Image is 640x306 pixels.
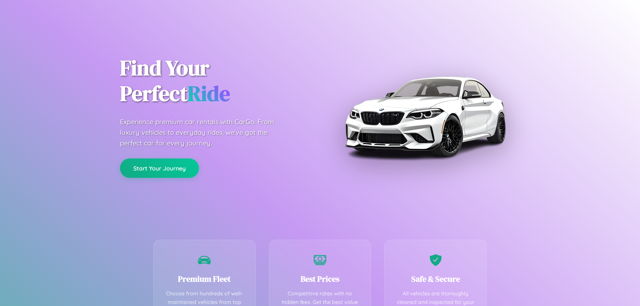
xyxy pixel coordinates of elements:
[120,158,199,178] button: Start Your Journey
[279,273,361,284] h3: Best Prices
[120,117,287,149] p: Experience premium car rentals with CarGo. From luxury vehicles to everyday rides, we've got the ...
[188,79,230,108] span: Ride
[342,33,508,200] img: Premium BMW car rental vehicle
[395,273,476,284] h3: Safe & Secure
[164,273,245,284] h3: Premium Fleet
[120,55,310,107] h1: Find Your Perfect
